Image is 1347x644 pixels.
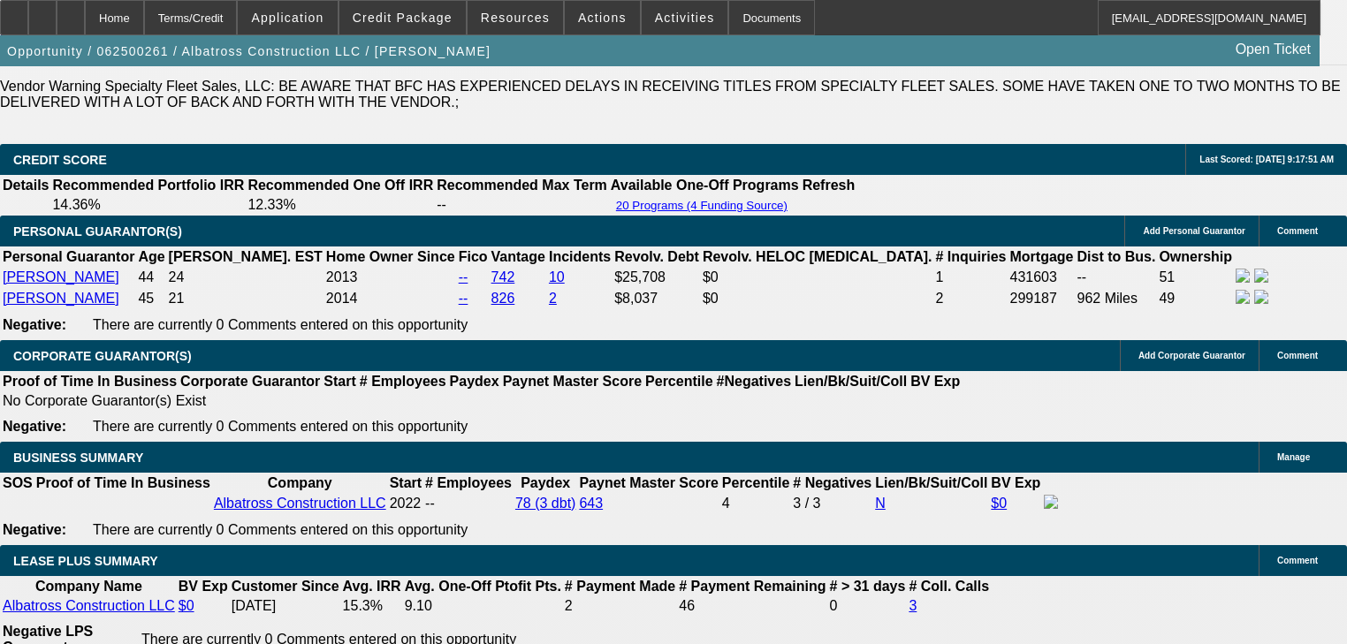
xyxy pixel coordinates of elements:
[793,475,871,490] b: # Negatives
[1009,289,1075,308] td: 299187
[93,317,468,332] span: There are currently 0 Comments entered on this opportunity
[1236,269,1250,283] img: facebook-icon.png
[491,291,515,306] a: 826
[450,374,499,389] b: Paydex
[875,496,886,511] a: N
[610,177,800,194] th: Available One-Off Programs
[1229,34,1318,64] a: Open Ticket
[910,374,960,389] b: BV Exp
[614,249,699,264] b: Revolv. Debt
[323,374,355,389] b: Start
[549,249,611,264] b: Incidents
[1159,249,1232,264] b: Ownership
[137,268,165,287] td: 44
[802,177,856,194] th: Refresh
[645,374,712,389] b: Percentile
[3,419,66,434] b: Negative:
[793,496,871,511] div: 3 / 3
[491,269,515,284] a: 742
[7,44,491,58] span: Opportunity / 062500261 / Albatross Construction LLC / [PERSON_NAME]
[326,269,358,284] span: 2013
[51,177,245,194] th: Recommended Portfolio IRR
[425,475,512,490] b: # Employees
[390,475,422,490] b: Start
[1077,289,1157,308] td: 962 Miles
[404,597,562,615] td: 9.10
[611,198,793,213] button: 20 Programs (4 Funding Source)
[468,1,563,34] button: Resources
[231,597,340,615] td: [DATE]
[2,474,34,492] th: SOS
[326,291,358,306] span: 2014
[13,349,192,363] span: CORPORATE GUARANTOR(S)
[51,196,245,214] td: 14.36%
[360,374,446,389] b: # Employees
[934,289,1007,308] td: 2
[35,579,142,594] b: Company Name
[1254,269,1268,283] img: linkedin-icon.png
[459,269,468,284] a: --
[1277,226,1318,236] span: Comment
[579,475,718,490] b: Paynet Master Score
[521,475,570,490] b: Paydex
[655,11,715,25] span: Activities
[875,475,987,490] b: Lien/Bk/Suit/Coll
[3,317,66,332] b: Negative:
[3,291,119,306] a: [PERSON_NAME]
[1077,249,1156,264] b: Dist to Bus.
[2,373,178,390] th: Proof of Time In Business
[934,268,1007,287] td: 1
[578,11,627,25] span: Actions
[613,289,700,308] td: $8,037
[2,177,49,194] th: Details
[515,496,575,511] a: 78 (3 dbt)
[1277,556,1318,565] span: Comment
[679,579,826,594] b: # Payment Remaining
[459,291,468,306] a: --
[1044,495,1058,509] img: facebook-icon.png
[830,579,906,594] b: # > 31 days
[1277,351,1318,360] span: Comment
[1158,289,1233,308] td: 49
[251,11,323,25] span: Application
[353,11,453,25] span: Credit Package
[1254,290,1268,304] img: linkedin-icon.png
[722,496,789,511] div: 4
[137,289,165,308] td: 45
[702,289,933,308] td: $0
[909,579,989,594] b: # Coll. Calls
[247,196,434,214] td: 12.33%
[909,598,917,613] a: 3
[1009,268,1075,287] td: 431603
[35,474,211,492] th: Proof of Time In Business
[1138,351,1245,360] span: Add Corporate Guarantor
[491,249,545,264] b: Vantage
[564,597,676,615] td: 2
[613,268,700,287] td: $25,708
[678,597,826,615] td: 46
[343,579,401,594] b: Avg. IRR
[436,177,608,194] th: Recommended Max Term
[642,1,728,34] button: Activities
[179,598,194,613] a: $0
[991,496,1007,511] a: $0
[549,269,565,284] a: 10
[436,196,608,214] td: --
[238,1,337,34] button: Application
[702,268,933,287] td: $0
[1158,268,1233,287] td: 51
[13,224,182,239] span: PERSONAL GUARANTOR(S)
[405,579,561,594] b: Avg. One-Off Ptofit Pts.
[93,419,468,434] span: There are currently 0 Comments entered on this opportunity
[1277,452,1310,462] span: Manage
[1077,268,1157,287] td: --
[168,289,323,308] td: 21
[13,451,143,465] span: BUSINESS SUMMARY
[13,554,158,568] span: LEASE PLUS SUMMARY
[565,1,640,34] button: Actions
[3,249,134,264] b: Personal Guarantor
[179,579,228,594] b: BV Exp
[169,249,323,264] b: [PERSON_NAME]. EST
[703,249,932,264] b: Revolv. HELOC [MEDICAL_DATA].
[579,496,603,511] a: 643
